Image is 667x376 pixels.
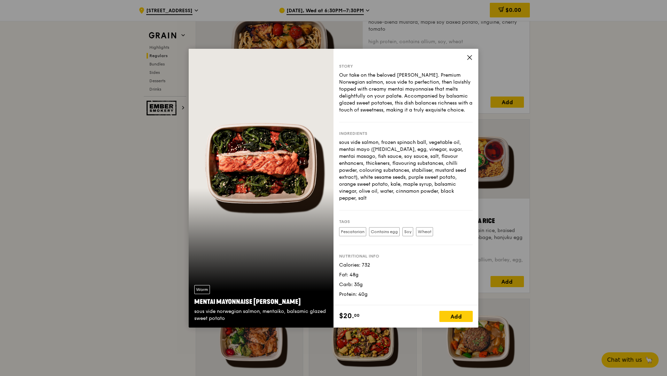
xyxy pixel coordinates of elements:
div: Warm [194,285,210,294]
div: sous vide salmon, frozen spinach ball, vegetable oil, mentai mayo ([MEDICAL_DATA], egg, vinegar, ... [339,139,473,202]
div: Carb: 35g [339,281,473,288]
div: Calories: 732 [339,262,473,269]
div: Mentai Mayonnaise [PERSON_NAME] [194,297,328,307]
div: Add [439,311,473,322]
div: Nutritional info [339,253,473,259]
div: Story [339,63,473,69]
label: Pescatarian [339,227,366,236]
label: Contains egg [369,227,400,236]
span: 00 [354,313,360,318]
div: Tags [339,219,473,224]
label: Wheat [416,227,433,236]
div: Protein: 40g [339,291,473,298]
span: $20. [339,311,354,321]
div: Ingredients [339,131,473,136]
div: sous vide norwegian salmon, mentaiko, balsamic glazed sweet potato [194,308,328,322]
div: Our take on the beloved [PERSON_NAME]. Premium Norwegian salmon, sous vide to perfection, then la... [339,72,473,114]
div: Fat: 48g [339,271,473,278]
label: Soy [402,227,413,236]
